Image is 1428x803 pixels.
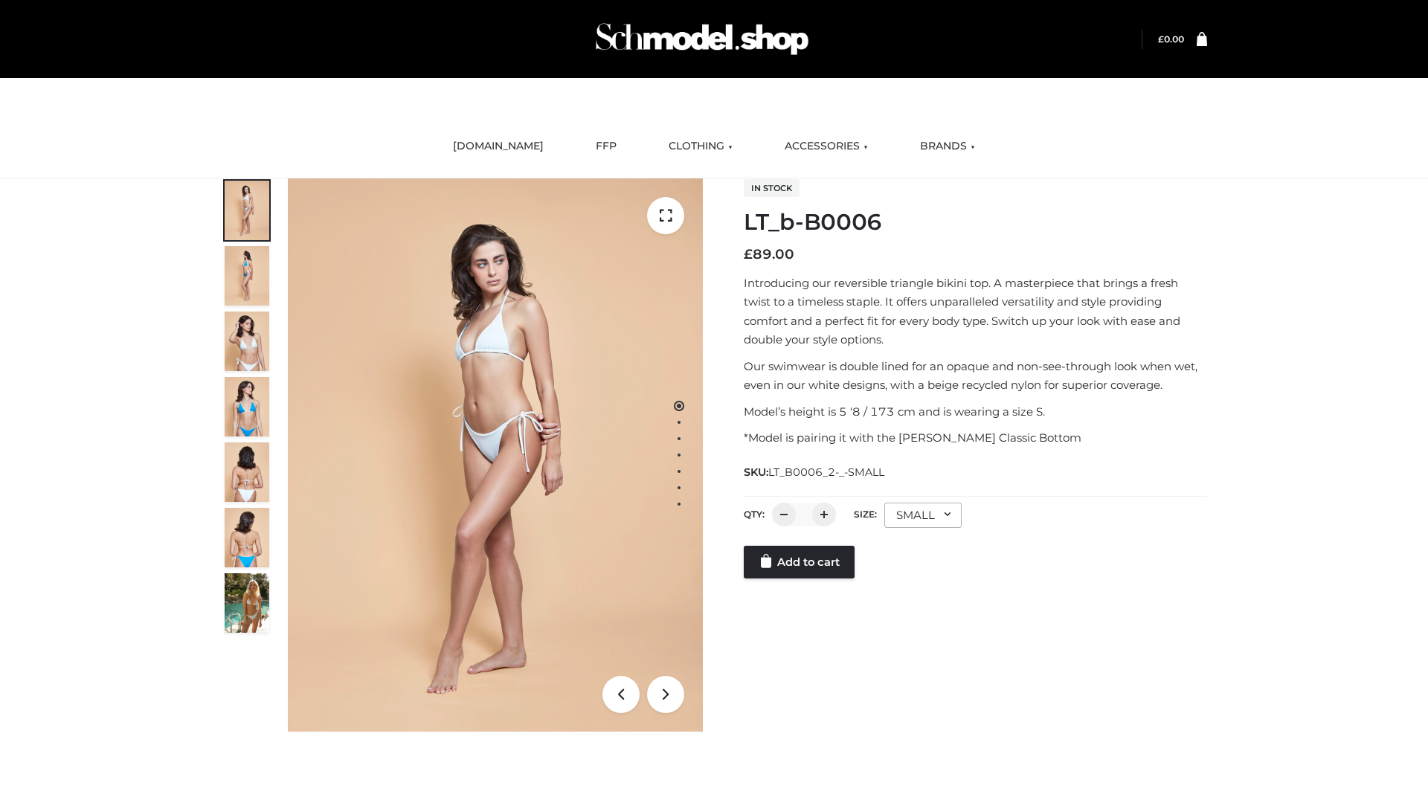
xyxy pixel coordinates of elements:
img: ArielClassicBikiniTop_CloudNine_AzureSky_OW114ECO_4-scaled.jpg [225,377,269,436]
img: ArielClassicBikiniTop_CloudNine_AzureSky_OW114ECO_1 [288,178,703,732]
img: ArielClassicBikiniTop_CloudNine_AzureSky_OW114ECO_1-scaled.jpg [225,181,269,240]
img: ArielClassicBikiniTop_CloudNine_AzureSky_OW114ECO_7-scaled.jpg [225,442,269,502]
a: £0.00 [1158,33,1184,45]
span: LT_B0006_2-_-SMALL [768,465,884,479]
a: [DOMAIN_NAME] [442,130,555,163]
a: ACCESSORIES [773,130,879,163]
bdi: 0.00 [1158,33,1184,45]
div: SMALL [884,503,962,528]
p: Introducing our reversible triangle bikini top. A masterpiece that brings a fresh twist to a time... [744,274,1207,349]
a: BRANDS [909,130,986,163]
span: £ [744,246,753,262]
a: Add to cart [744,546,855,578]
img: Schmodel Admin 964 [591,10,814,68]
label: QTY: [744,509,765,520]
label: Size: [854,509,877,520]
img: ArielClassicBikiniTop_CloudNine_AzureSky_OW114ECO_8-scaled.jpg [225,508,269,567]
h1: LT_b-B0006 [744,209,1207,236]
img: ArielClassicBikiniTop_CloudNine_AzureSky_OW114ECO_3-scaled.jpg [225,312,269,371]
a: FFP [585,130,628,163]
bdi: 89.00 [744,246,794,262]
span: SKU: [744,463,886,481]
p: Our swimwear is double lined for an opaque and non-see-through look when wet, even in our white d... [744,357,1207,395]
p: Model’s height is 5 ‘8 / 173 cm and is wearing a size S. [744,402,1207,422]
img: ArielClassicBikiniTop_CloudNine_AzureSky_OW114ECO_2-scaled.jpg [225,246,269,306]
span: £ [1158,33,1164,45]
span: In stock [744,179,800,197]
a: CLOTHING [657,130,744,163]
img: Arieltop_CloudNine_AzureSky2.jpg [225,573,269,633]
p: *Model is pairing it with the [PERSON_NAME] Classic Bottom [744,428,1207,448]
